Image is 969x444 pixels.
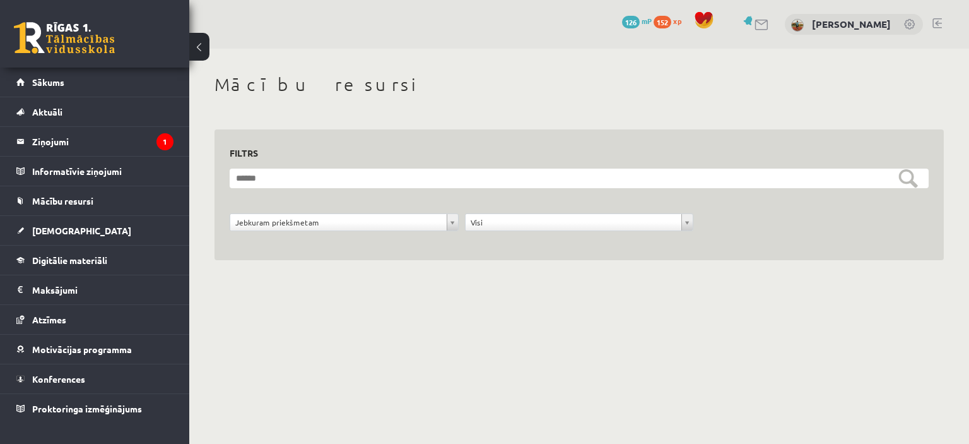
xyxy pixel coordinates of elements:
span: Atzīmes [32,314,66,325]
span: xp [673,16,681,26]
legend: Ziņojumi [32,127,173,156]
a: Maksājumi [16,275,173,304]
img: Toms Tarasovs [791,19,804,32]
span: Mācību resursi [32,195,93,207]
a: Proktoringa izmēģinājums [16,394,173,423]
a: Ziņojumi1 [16,127,173,156]
span: [DEMOGRAPHIC_DATA] [32,225,131,236]
a: Sākums [16,68,173,97]
span: Jebkuram priekšmetam [235,214,442,231]
a: Digitālie materiāli [16,246,173,275]
a: Atzīmes [16,305,173,334]
a: 126 mP [622,16,652,26]
span: 126 [622,16,640,28]
a: Aktuāli [16,97,173,126]
a: Motivācijas programma [16,335,173,364]
a: 152 xp [654,16,688,26]
span: Sākums [32,76,64,88]
a: Visi [466,214,693,231]
a: Jebkuram priekšmetam [230,214,458,231]
span: Aktuāli [32,106,62,117]
span: mP [642,16,652,26]
i: 1 [156,133,173,150]
h3: Filtrs [230,145,913,162]
span: 152 [654,16,671,28]
legend: Maksājumi [32,275,173,304]
a: Mācību resursi [16,186,173,215]
span: Konferences [32,373,85,385]
span: Visi [471,214,677,231]
span: Digitālie materiāli [32,255,107,266]
a: [PERSON_NAME] [812,18,891,30]
a: Rīgas 1. Tālmācības vidusskola [14,22,115,54]
a: Informatīvie ziņojumi [16,157,173,186]
span: Proktoringa izmēģinājums [32,403,142,414]
h1: Mācību resursi [214,74,944,95]
span: Motivācijas programma [32,344,132,355]
legend: Informatīvie ziņojumi [32,157,173,186]
a: Konferences [16,364,173,393]
a: [DEMOGRAPHIC_DATA] [16,216,173,245]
